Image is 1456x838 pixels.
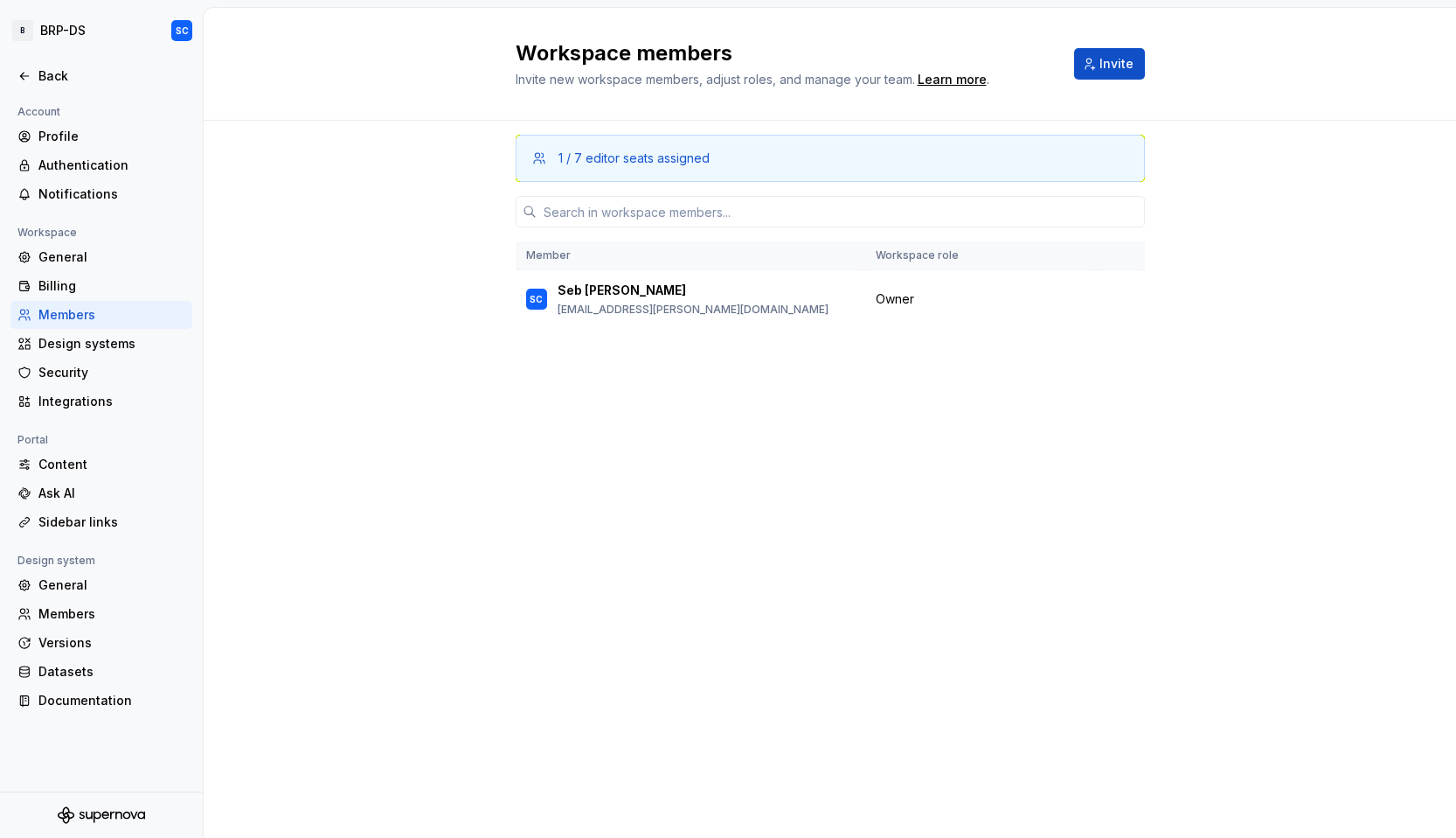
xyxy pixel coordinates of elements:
[10,658,192,686] a: Datasets
[38,485,185,502] div: Ask AI
[10,62,192,90] a: Back
[10,122,192,150] a: Profile
[10,429,55,450] div: Portal
[10,359,192,387] a: Security
[38,248,185,266] div: General
[10,479,192,507] a: Ask AI
[10,571,192,599] a: General
[10,151,192,179] a: Authentication
[1099,55,1134,73] span: Invite
[516,72,915,87] span: Invite new workspace members, adjust roles, and manage your team.
[12,20,33,41] div: B
[38,576,185,594] div: General
[558,303,829,317] p: [EMAIL_ADDRESS][PERSON_NAME][DOMAIN_NAME]
[38,335,185,353] div: Design systems
[38,692,185,709] div: Documentation
[10,243,192,271] a: General
[558,150,710,167] div: 1 / 7 editor seats assigned
[10,301,192,329] a: Members
[10,550,102,571] div: Design system
[38,456,185,473] div: Content
[1074,48,1145,80] button: Invite
[918,71,987,88] a: Learn more
[38,513,185,531] div: Sidebar links
[40,22,86,39] div: BRP-DS
[10,101,67,122] div: Account
[865,241,1099,270] th: Workspace role
[558,282,686,299] p: Seb [PERSON_NAME]
[10,508,192,536] a: Sidebar links
[38,185,185,203] div: Notifications
[10,180,192,208] a: Notifications
[38,393,185,410] div: Integrations
[38,67,185,85] div: Back
[38,128,185,145] div: Profile
[38,306,185,324] div: Members
[537,196,1145,227] input: Search in workspace members...
[516,39,1053,67] h2: Workspace members
[876,290,914,308] span: Owner
[915,73,989,87] span: .
[10,388,192,416] a: Integrations
[10,629,192,657] a: Versions
[10,450,192,478] a: Content
[38,277,185,295] div: Billing
[10,330,192,358] a: Design systems
[38,605,185,623] div: Members
[38,663,185,681] div: Datasets
[38,634,185,652] div: Versions
[10,222,84,243] div: Workspace
[530,290,543,308] div: SC
[10,687,192,715] a: Documentation
[176,24,189,38] div: SC
[10,272,192,300] a: Billing
[38,364,185,381] div: Security
[10,600,192,628] a: Members
[3,11,199,50] button: BBRP-DSSC
[58,807,145,824] svg: Supernova Logo
[516,241,865,270] th: Member
[38,157,185,174] div: Authentication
